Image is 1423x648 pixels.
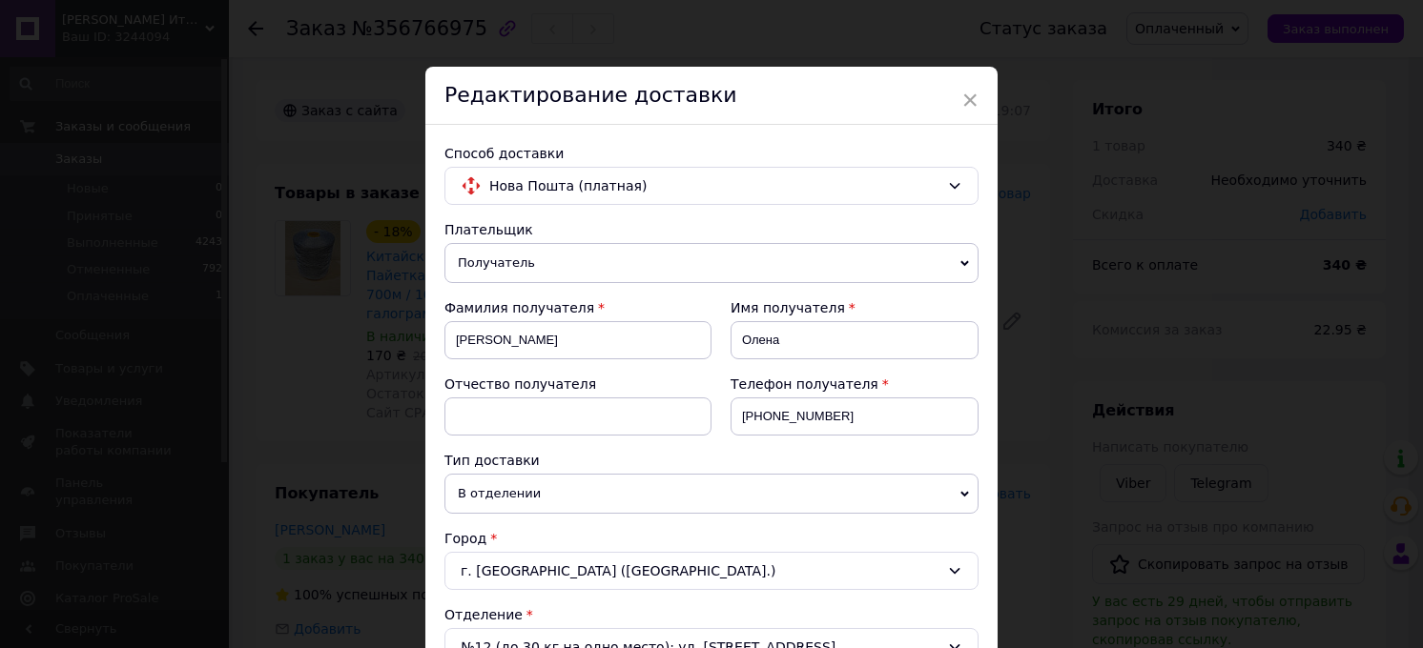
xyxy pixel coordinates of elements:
[444,605,979,624] div: Отделение
[731,397,979,435] input: +380
[731,376,878,392] span: Телефон получателя
[444,243,979,283] span: Получатель
[961,84,979,116] span: ×
[444,376,596,392] span: Отчество получателя
[425,67,998,125] div: Редактирование доставки
[444,222,533,237] span: Плательщик
[444,552,979,590] div: г. [GEOGRAPHIC_DATA] ([GEOGRAPHIC_DATA].)
[444,453,540,468] span: Тип доставки
[444,529,979,548] div: Город
[444,474,979,514] span: В отделении
[444,144,979,163] div: Способ доставки
[731,300,845,315] span: Имя получателя
[489,175,939,196] span: Нова Пошта (платная)
[444,300,594,315] span: Фамилия получателя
